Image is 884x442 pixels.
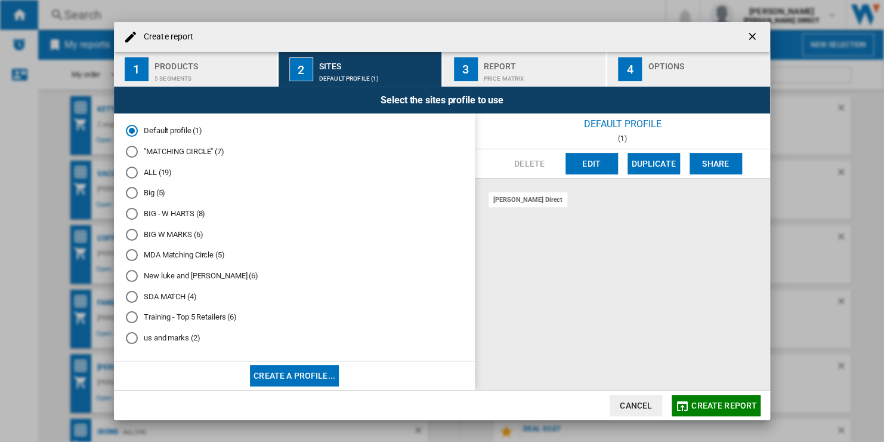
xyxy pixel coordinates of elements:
div: Default profile [475,113,770,134]
div: 5 segments [154,69,272,82]
button: Duplicate [628,153,680,174]
button: Create report [672,395,761,416]
div: Options [648,57,765,69]
button: 3 Report Price Matrix [443,52,607,87]
ng-md-icon: getI18NText('BUTTONS.CLOSE_DIALOG') [746,30,761,45]
md-radio-button: New luke and taylor (6) [126,271,463,282]
h4: Create report [138,31,193,43]
button: Edit [565,153,618,174]
div: [PERSON_NAME] direct [489,192,567,207]
button: 1 Products 5 segments [114,52,278,87]
md-radio-button: Big (5) [126,188,463,199]
span: Create report [691,401,757,410]
div: Default profile (1) [319,69,437,82]
md-radio-button: MDA Matching Circle (5) [126,250,463,261]
div: 3 [454,57,478,81]
div: Price Matrix [484,69,601,82]
md-radio-button: "MATCHING CIRCLE" (7) [126,146,463,158]
div: 4 [618,57,642,81]
div: (1) [475,134,770,143]
div: 2 [289,57,313,81]
md-radio-button: us and marks (2) [126,333,463,344]
button: 2 Sites Default profile (1) [279,52,443,87]
md-radio-button: Default profile (1) [126,125,463,137]
div: Sites [319,57,437,69]
button: Create a profile... [250,365,339,386]
md-radio-button: BIG W MARKS (6) [126,229,463,240]
md-radio-button: BIG - W HARTS (8) [126,208,463,220]
button: Delete [503,153,556,174]
md-radio-button: SDA MATCH (4) [126,291,463,302]
button: Share [690,153,742,174]
button: getI18NText('BUTTONS.CLOSE_DIALOG') [741,25,765,49]
div: 1 [125,57,149,81]
div: Report [484,57,601,69]
button: 4 Options [607,52,770,87]
md-radio-button: ALL (19) [126,167,463,178]
div: Select the sites profile to use [114,87,770,113]
div: Products [154,57,272,69]
md-radio-button: Training - Top 5 Retailers (6) [126,312,463,323]
button: Cancel [610,395,662,416]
